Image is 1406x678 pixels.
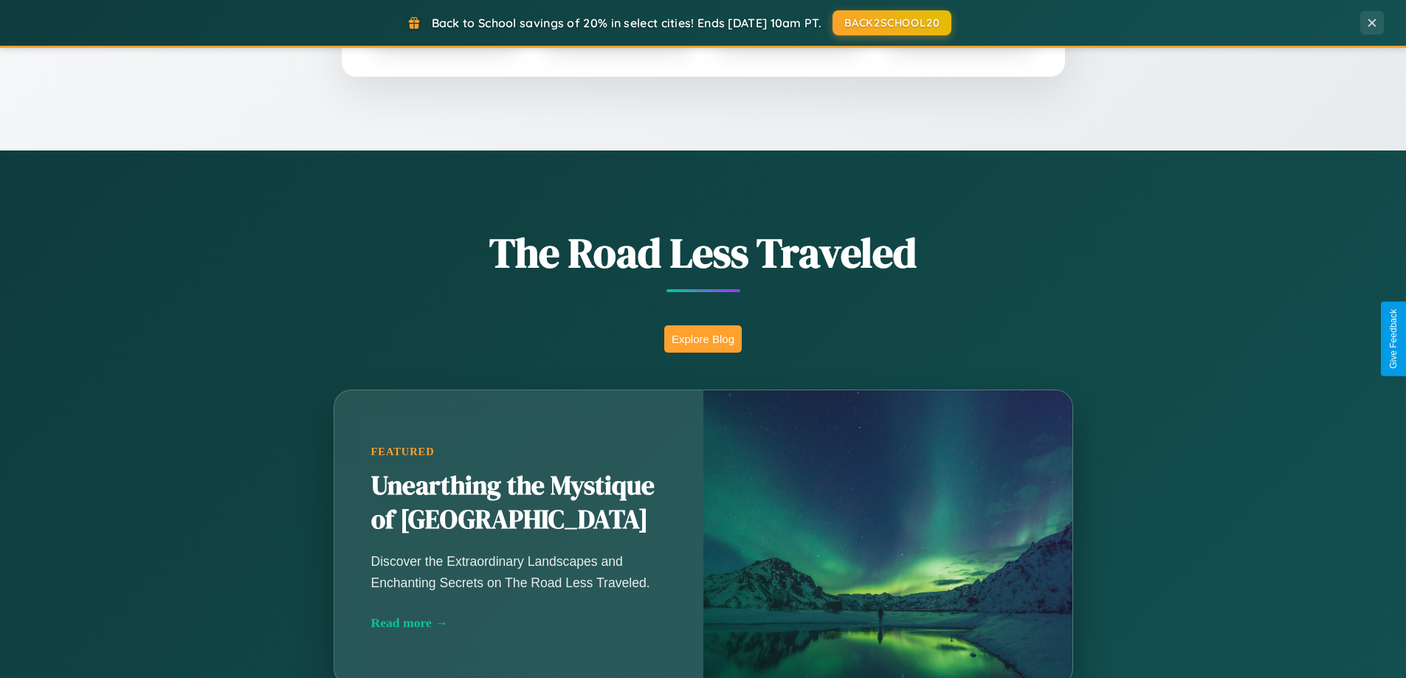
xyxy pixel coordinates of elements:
[432,15,821,30] span: Back to School savings of 20% in select cities! Ends [DATE] 10am PT.
[664,325,742,353] button: Explore Blog
[261,224,1146,281] h1: The Road Less Traveled
[371,615,666,631] div: Read more →
[371,446,666,458] div: Featured
[371,469,666,537] h2: Unearthing the Mystique of [GEOGRAPHIC_DATA]
[371,551,666,592] p: Discover the Extraordinary Landscapes and Enchanting Secrets on The Road Less Traveled.
[1388,309,1399,369] div: Give Feedback
[833,10,951,35] button: BACK2SCHOOL20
